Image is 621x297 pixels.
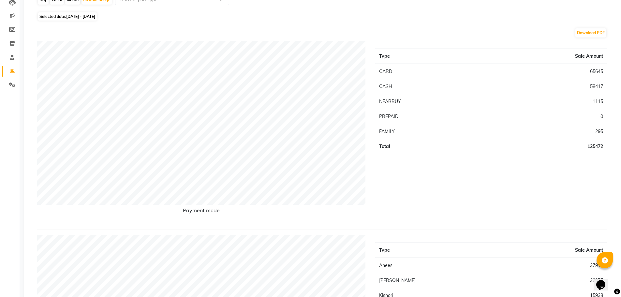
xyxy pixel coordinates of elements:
[38,12,97,21] span: Selected date:
[575,28,606,37] button: Download PDF
[594,271,614,290] iframe: chat widget
[480,79,607,94] td: 58417
[480,139,607,154] td: 125472
[480,64,607,79] td: 65645
[375,124,480,139] td: FAMILY
[480,124,607,139] td: 295
[375,64,480,79] td: CARD
[480,49,607,64] th: Sale Amount
[480,109,607,124] td: 0
[375,243,503,258] th: Type
[375,273,503,288] td: [PERSON_NAME]
[375,79,480,94] td: CASH
[480,94,607,109] td: 1115
[375,109,480,124] td: PREPAID
[503,243,607,258] th: Sale Amount
[503,273,607,288] td: 33975
[37,207,365,216] h6: Payment mode
[503,258,607,273] td: 37916
[375,258,503,273] td: Anees
[375,49,480,64] th: Type
[375,94,480,109] td: NEARBUY
[375,139,480,154] td: Total
[66,14,95,19] span: [DATE] - [DATE]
